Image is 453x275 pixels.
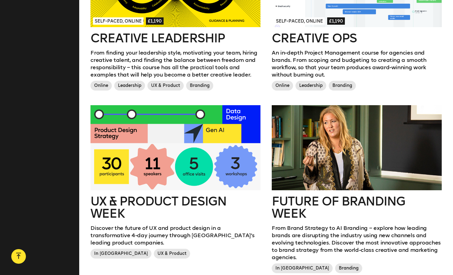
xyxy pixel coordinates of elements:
[90,32,260,44] h2: Creative Leadership
[327,17,345,25] span: £1,190
[93,17,143,25] span: Self-paced, Online
[147,81,184,91] span: UX & Product
[90,81,112,91] span: Online
[154,249,190,259] span: UX & Product
[114,81,145,91] span: Leadership
[146,17,164,25] span: £1,190
[90,105,260,261] a: UX & Product Design WeekDiscover the future of UX and product design in a transformative 4-day jo...
[335,263,362,273] span: Branding
[296,81,326,91] span: Leadership
[272,224,442,261] p: From Brand Strategy to AI Branding – explore how leading brands are disrupting the industry using...
[272,263,333,273] span: In [GEOGRAPHIC_DATA]
[329,81,356,91] span: Branding
[90,224,260,246] p: Discover the future of UX and product design in a transformative 4-day journey through [GEOGRAPHI...
[186,81,213,91] span: Branding
[272,195,442,220] h2: Future of branding week
[272,32,442,44] h2: Creative Ops
[274,17,325,25] span: Self-paced, Online
[90,49,260,78] p: From finding your leadership style, motivating your team, hiring creative talent, and finding the...
[272,81,293,91] span: Online
[272,49,442,78] p: An in-depth Project Management course for agencies and brands. From scoping and budgeting to crea...
[90,249,151,259] span: In [GEOGRAPHIC_DATA]
[90,195,260,220] h2: UX & Product Design Week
